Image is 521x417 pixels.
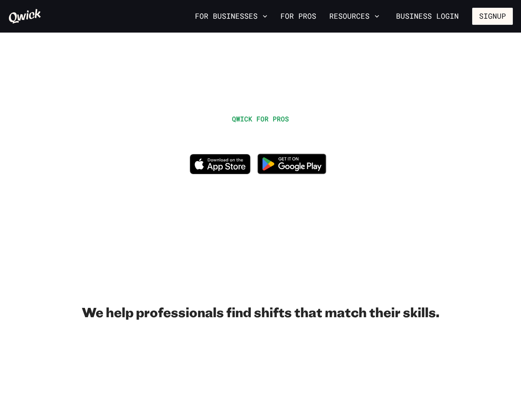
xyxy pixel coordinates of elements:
[192,9,271,23] button: For Businesses
[277,9,320,23] a: For Pros
[252,149,331,179] img: Get it on Google Play
[389,8,466,25] a: Business Login
[190,167,251,176] a: Download on the App Store
[472,8,513,25] button: Signup
[232,114,289,123] span: QWICK FOR PROS
[326,9,383,23] button: Resources
[8,304,513,320] h2: We help professionals find shifts that match their skills.
[80,127,442,145] h1: WORK IN HOSPITALITY, WHENEVER YOU WANT.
